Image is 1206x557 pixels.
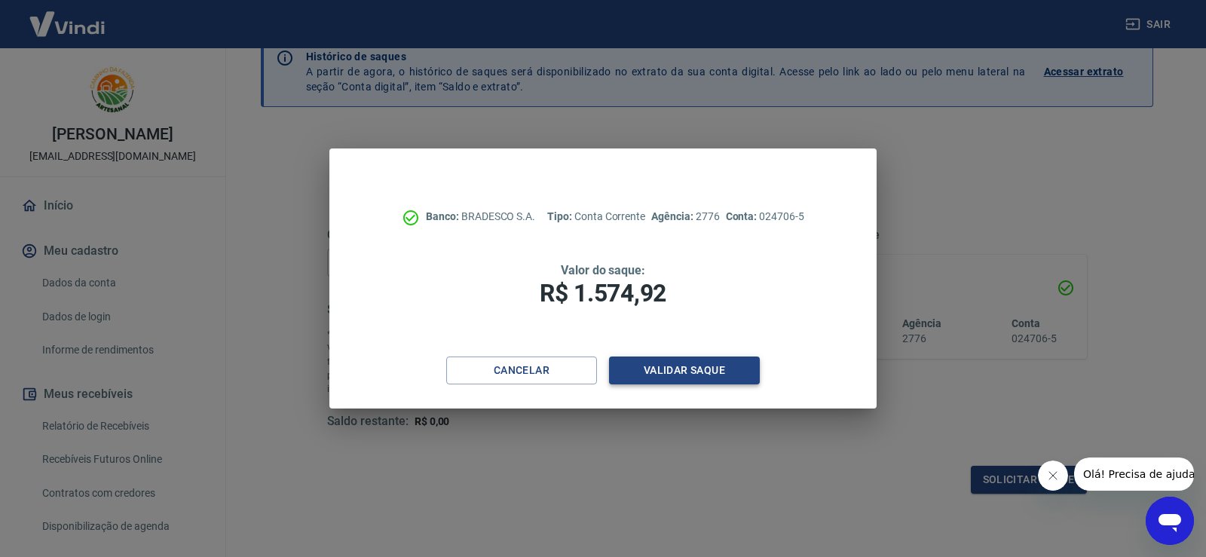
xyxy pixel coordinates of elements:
p: 024706-5 [726,209,804,225]
span: R$ 1.574,92 [540,279,666,308]
span: Tipo: [547,210,574,222]
iframe: Botão para abrir a janela de mensagens [1146,497,1194,545]
button: Validar saque [609,357,760,384]
p: 2776 [651,209,719,225]
iframe: Mensagem da empresa [1074,458,1194,491]
span: Valor do saque: [561,263,645,277]
iframe: Fechar mensagem [1038,461,1068,491]
span: Olá! Precisa de ajuda? [9,11,127,23]
p: Conta Corrente [547,209,645,225]
span: Conta: [726,210,760,222]
span: Banco: [426,210,461,222]
span: Agência: [651,210,696,222]
p: BRADESCO S.A. [426,209,535,225]
button: Cancelar [446,357,597,384]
